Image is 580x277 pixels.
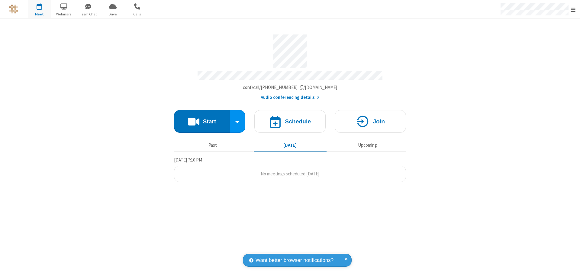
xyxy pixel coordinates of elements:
[176,139,249,151] button: Past
[174,156,406,182] section: Today's Meetings
[174,157,202,163] span: [DATE] 7:10 PM
[174,110,230,133] button: Start
[101,11,124,17] span: Drive
[28,11,51,17] span: Meet
[373,119,385,124] h4: Join
[230,110,246,133] div: Start conference options
[254,110,326,133] button: Schedule
[243,84,337,91] button: Copy my meeting room linkCopy my meeting room link
[254,139,327,151] button: [DATE]
[53,11,75,17] span: Webinars
[256,256,333,264] span: Want better browser notifications?
[243,84,337,90] span: Copy my meeting room link
[174,30,406,101] section: Account details
[77,11,100,17] span: Team Chat
[261,94,320,101] button: Audio conferencing details
[9,5,18,14] img: QA Selenium DO NOT DELETE OR CHANGE
[331,139,404,151] button: Upcoming
[126,11,149,17] span: Calls
[335,110,406,133] button: Join
[261,171,319,177] span: No meetings scheduled [DATE]
[203,119,216,124] h4: Start
[285,119,311,124] h4: Schedule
